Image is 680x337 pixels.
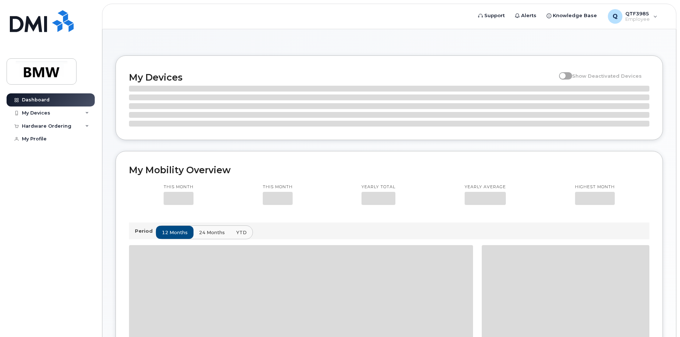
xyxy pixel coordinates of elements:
[263,184,293,190] p: This month
[164,184,194,190] p: This month
[575,184,615,190] p: Highest month
[362,184,395,190] p: Yearly total
[559,69,565,75] input: Show Deactivated Devices
[236,229,247,236] span: YTD
[129,72,555,83] h2: My Devices
[465,184,506,190] p: Yearly average
[572,73,642,79] span: Show Deactivated Devices
[129,164,649,175] h2: My Mobility Overview
[135,228,156,235] p: Period
[199,229,225,236] span: 24 months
